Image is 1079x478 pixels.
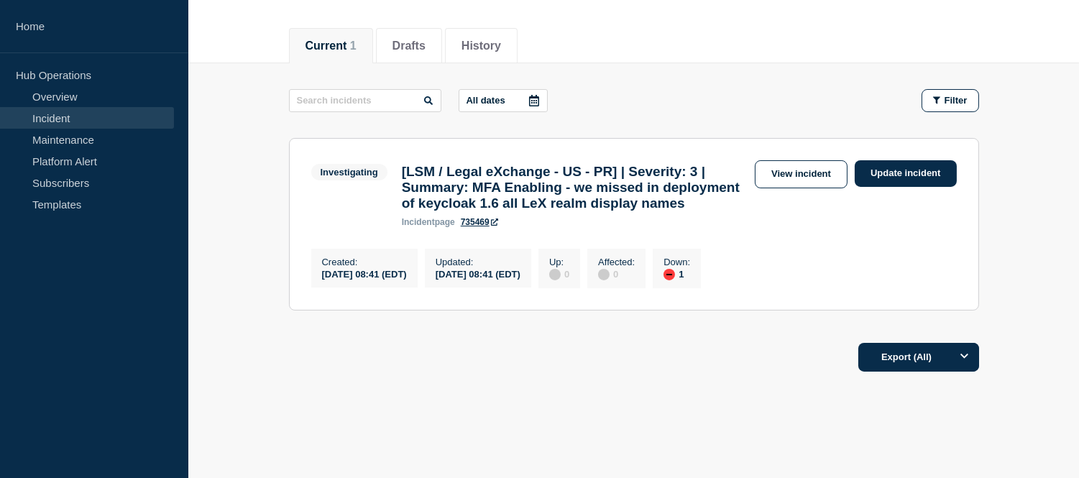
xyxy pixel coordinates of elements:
p: All dates [467,95,505,106]
div: [DATE] 08:41 (EDT) [322,267,407,280]
div: [DATE] 08:41 (EDT) [436,267,520,280]
span: Filter [945,95,968,106]
div: 1 [664,267,690,280]
a: 735469 [461,217,498,227]
p: Created : [322,257,407,267]
input: Search incidents [289,89,441,112]
a: Update incident [855,160,957,187]
span: Investigating [311,164,387,180]
button: History [462,40,501,52]
div: down [664,269,675,280]
div: disabled [549,269,561,280]
p: page [402,217,455,227]
div: disabled [598,269,610,280]
button: All dates [459,89,548,112]
p: Updated : [436,257,520,267]
span: incident [402,217,435,227]
p: Affected : [598,257,635,267]
span: 1 [350,40,357,52]
h3: [LSM / Legal eXchange - US - PR] | Severity: 3 | Summary: MFA Enabling - we missed in deployment ... [402,164,748,211]
p: Up : [549,257,569,267]
div: 0 [598,267,635,280]
div: 0 [549,267,569,280]
p: Down : [664,257,690,267]
button: Filter [922,89,979,112]
button: Current 1 [306,40,357,52]
a: View incident [755,160,848,188]
button: Options [950,343,979,372]
button: Export (All) [858,343,979,372]
button: Drafts [392,40,426,52]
